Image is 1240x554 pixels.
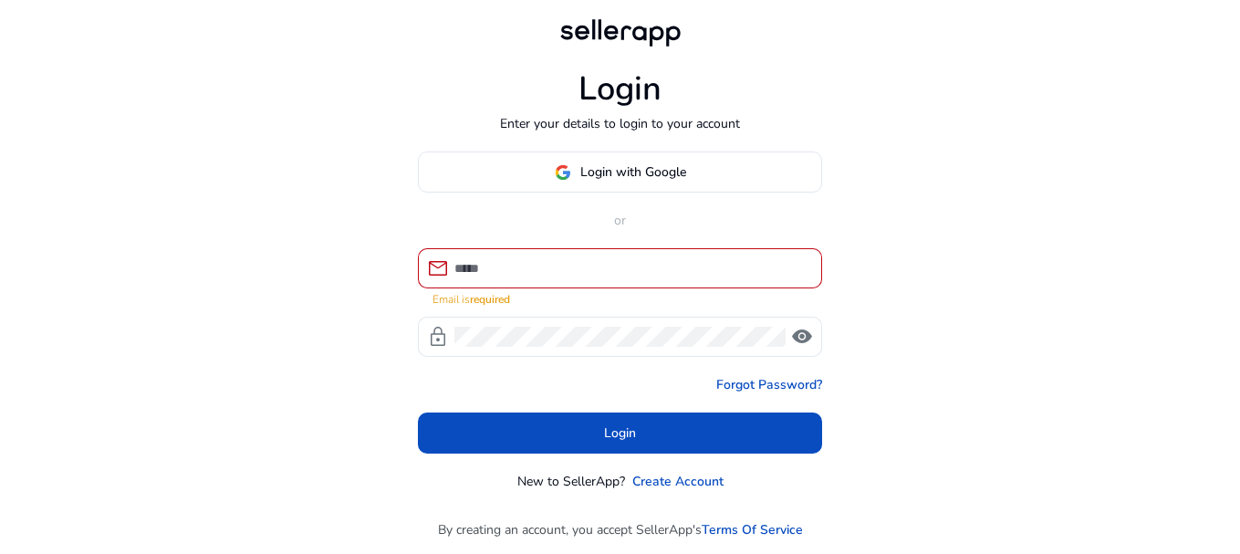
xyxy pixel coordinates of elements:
p: New to SellerApp? [517,472,625,491]
a: Create Account [632,472,724,491]
span: Login with Google [580,162,686,182]
a: Forgot Password? [716,375,822,394]
img: google-logo.svg [555,164,571,181]
p: or [418,211,822,230]
a: Terms Of Service [702,520,803,539]
span: Login [604,423,636,443]
p: Enter your details to login to your account [500,114,740,133]
h1: Login [578,69,662,109]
